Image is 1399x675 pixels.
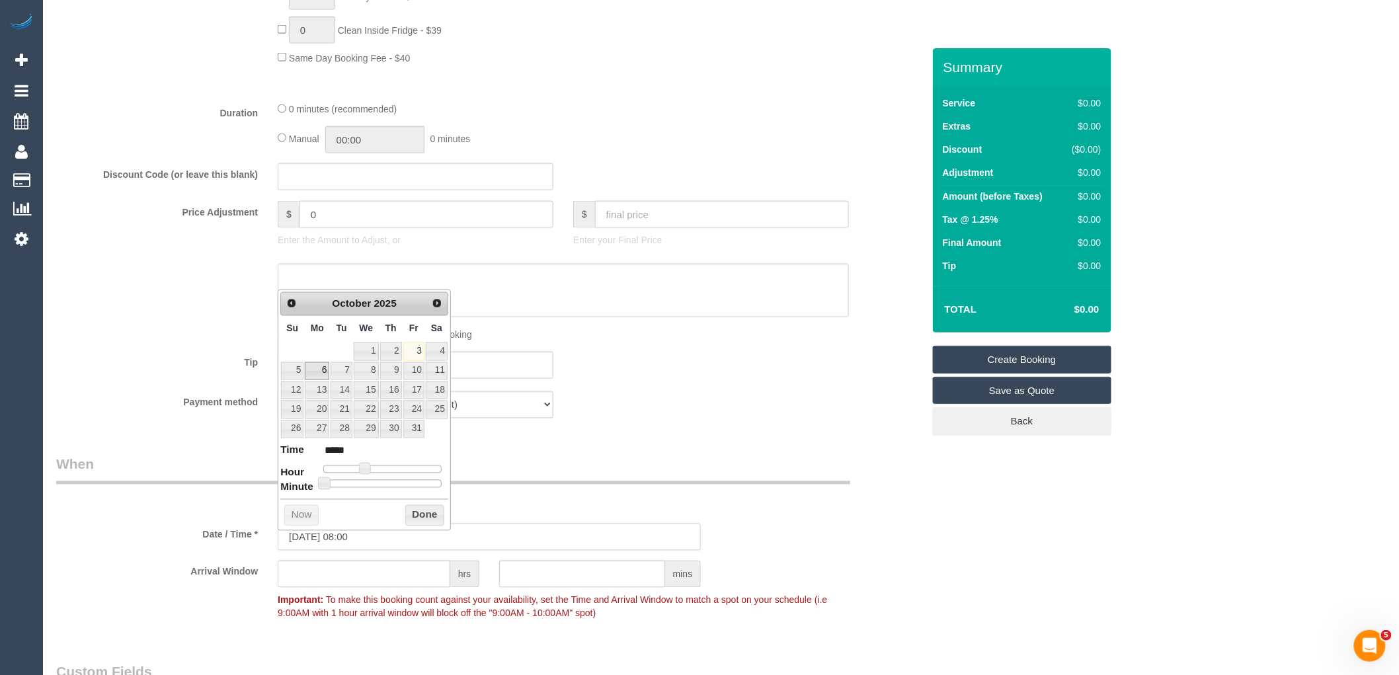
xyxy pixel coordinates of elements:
a: 4 [426,342,448,360]
a: 3 [403,342,424,360]
button: Done [405,505,444,526]
dt: Hour [280,465,304,482]
a: 27 [305,420,329,438]
span: Monday [311,323,324,334]
span: 0 minutes (recommended) [289,104,397,115]
a: 21 [331,401,352,418]
label: Discount Code (or leave this blank) [46,163,268,181]
a: 29 [354,420,379,438]
dt: Time [280,443,304,459]
a: 19 [281,401,303,418]
p: Enter the Amount to Adjust, or [278,234,553,247]
a: 2 [380,342,402,360]
span: hrs [450,561,479,588]
a: 20 [305,401,329,418]
span: 2025 [374,298,397,309]
strong: Total [945,303,977,315]
p: Enter your Final Price [573,234,849,247]
span: mins [665,561,701,588]
a: Create Booking [933,346,1111,374]
div: ($0.00) [1066,143,1101,156]
iframe: Intercom live chat [1354,630,1386,662]
label: Duration [46,102,268,120]
label: Price Adjustment [46,201,268,219]
label: Adjustment [943,166,994,179]
label: Tax @ 1.25% [943,213,998,226]
a: 9 [380,362,402,380]
a: 31 [403,420,424,438]
a: 7 [331,362,352,380]
input: final price [595,201,849,228]
div: $0.00 [1066,120,1101,133]
div: $0.00 [1066,259,1101,272]
a: Next [428,294,446,313]
a: 26 [281,420,303,438]
div: $0.00 [1066,97,1101,110]
a: 10 [403,362,424,380]
span: Next [432,298,442,309]
h3: Summary [943,60,1105,75]
span: Saturday [431,323,442,334]
a: Save as Quote [933,377,1111,405]
span: Same Day Booking Fee - $40 [289,53,411,63]
label: Amount (before Taxes) [943,190,1043,203]
div: $0.00 [1066,166,1101,179]
span: 5 [1381,630,1392,641]
a: 13 [305,381,329,399]
a: 15 [354,381,379,399]
div: $0.00 [1066,213,1101,226]
a: 12 [281,381,303,399]
h4: $0.00 [1035,304,1099,315]
a: 22 [354,401,379,418]
dt: Minute [280,480,313,496]
label: Final Amount [943,236,1002,249]
span: $ [573,201,595,228]
a: 1 [354,342,379,360]
label: Arrival Window [46,561,268,578]
a: 18 [426,381,448,399]
a: 30 [380,420,402,438]
a: Back [933,407,1111,435]
span: Manual [289,134,319,144]
label: Service [943,97,976,110]
legend: When [56,455,850,485]
img: Automaid Logo [8,13,34,32]
div: $0.00 [1066,190,1101,203]
span: Wednesday [360,323,374,334]
a: 16 [380,381,402,399]
a: 25 [426,401,448,418]
a: 5 [281,362,303,380]
strong: Important: [278,595,323,606]
a: Prev [282,294,301,313]
span: To make this booking count against your availability, set the Time and Arrival Window to match a ... [278,595,827,619]
label: Tip [46,352,268,370]
span: October [332,298,371,309]
span: Friday [409,323,419,334]
div: $0.00 [1066,236,1101,249]
span: Sunday [286,323,298,334]
label: Extras [943,120,971,133]
input: DD/MM/YYYY HH:MM [278,524,701,551]
a: 8 [354,362,379,380]
button: Now [284,505,318,526]
label: Discount [943,143,982,156]
a: 17 [403,381,424,399]
span: Tuesday [337,323,347,334]
a: 11 [426,362,448,380]
a: 24 [403,401,424,418]
a: 6 [305,362,329,380]
span: Clean Inside Fridge - $39 [338,25,442,36]
a: 28 [331,420,352,438]
span: Prev [286,298,297,309]
a: 23 [380,401,402,418]
span: $ [278,201,300,228]
label: Payment method [46,391,268,409]
span: Thursday [385,323,397,334]
label: Date / Time * [46,524,268,541]
span: 0 minutes [430,134,471,144]
a: 14 [331,381,352,399]
label: Tip [943,259,957,272]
